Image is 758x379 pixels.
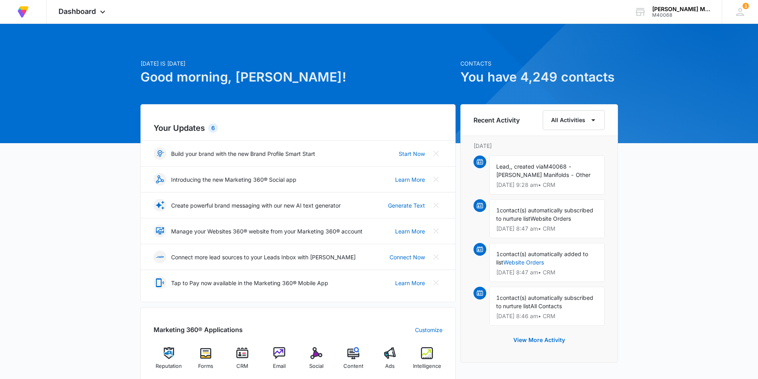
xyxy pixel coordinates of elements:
[154,347,184,376] a: Reputation
[430,225,442,237] button: Close
[208,123,218,133] div: 6
[390,253,425,261] a: Connect Now
[264,347,295,376] a: Email
[309,362,323,370] span: Social
[171,253,356,261] p: Connect more lead sources to your Leads Inbox with [PERSON_NAME]
[273,362,286,370] span: Email
[171,279,328,287] p: Tap to Pay now available in the Marketing 360® Mobile App
[413,362,441,370] span: Intelligence
[395,279,425,287] a: Learn More
[496,294,593,309] span: contact(s) automatically subscribed to nurture list
[198,362,213,370] span: Forms
[496,270,598,275] p: [DATE] 8:47 am • CRM
[430,173,442,186] button: Close
[236,362,248,370] span: CRM
[395,227,425,235] a: Learn More
[652,12,710,18] div: account id
[58,7,96,16] span: Dashboard
[375,347,405,376] a: Ads
[154,122,442,134] h2: Your Updates
[503,259,544,266] a: Website Orders
[496,182,598,188] p: [DATE] 9:28 am • CRM
[742,3,749,9] div: notifications count
[505,330,573,350] button: View More Activity
[496,313,598,319] p: [DATE] 8:46 am • CRM
[227,347,258,376] a: CRM
[415,326,442,334] a: Customize
[460,68,618,87] h1: You have 4,249 contacts
[496,251,500,257] span: 1
[543,110,605,130] button: All Activities
[399,150,425,158] a: Start Now
[430,276,442,289] button: Close
[474,142,605,150] p: [DATE]
[496,207,500,214] span: 1
[171,175,296,184] p: Introducing the new Marketing 360® Social app
[474,115,520,125] h6: Recent Activity
[171,150,315,158] p: Build your brand with the new Brand Profile Smart Start
[430,147,442,160] button: Close
[388,201,425,210] a: Generate Text
[496,294,500,301] span: 1
[530,303,562,309] span: All Contacts
[496,226,598,231] p: [DATE] 8:47 am • CRM
[511,163,544,170] span: , created via
[430,251,442,263] button: Close
[385,362,395,370] span: Ads
[156,362,182,370] span: Reputation
[412,347,442,376] a: Intelligence
[343,362,363,370] span: Content
[395,175,425,184] a: Learn More
[190,347,221,376] a: Forms
[338,347,368,376] a: Content
[496,207,593,222] span: contact(s) automatically subscribed to nurture list
[430,199,442,212] button: Close
[16,5,30,19] img: Volusion
[530,215,571,222] span: Website Orders
[496,163,511,170] span: Lead,
[652,6,710,12] div: account name
[496,251,588,266] span: contact(s) automatically added to list
[140,59,456,68] p: [DATE] is [DATE]
[171,227,362,235] p: Manage your Websites 360® website from your Marketing 360® account
[301,347,332,376] a: Social
[154,325,243,334] h2: Marketing 360® Applications
[742,3,749,9] span: 1
[171,201,341,210] p: Create powerful brand messaging with our new AI text generator
[140,68,456,87] h1: Good morning, [PERSON_NAME]!
[460,59,618,68] p: Contacts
